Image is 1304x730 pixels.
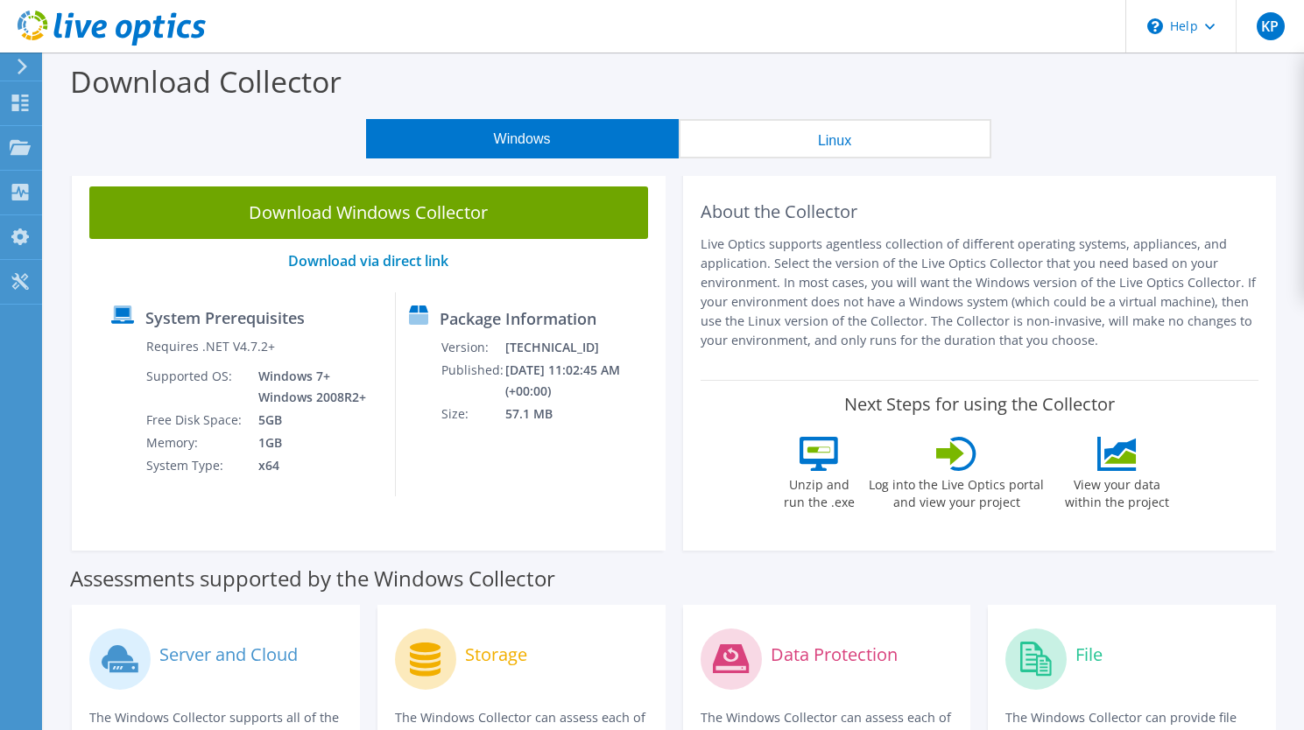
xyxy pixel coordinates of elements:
label: Log into the Live Optics portal and view your project [868,471,1045,511]
button: Linux [679,119,991,158]
span: KP [1257,12,1285,40]
label: Server and Cloud [159,646,298,663]
label: Package Information [440,310,596,327]
button: Windows [366,119,679,158]
label: System Prerequisites [145,309,305,326]
td: 5GB [245,409,370,432]
svg: \n [1147,18,1163,34]
p: Live Optics supports agentless collection of different operating systems, appliances, and applica... [701,235,1259,350]
td: 57.1 MB [504,403,658,425]
a: Download Windows Collector [89,186,648,239]
label: Requires .NET V4.7.2+ [146,338,275,355]
label: Assessments supported by the Windows Collector [70,570,555,587]
a: Download via direct link [288,251,448,270]
td: Published: [441,359,504,403]
td: [DATE] 11:02:45 AM (+00:00) [504,359,658,403]
td: Version: [441,336,504,359]
label: Next Steps for using the Collector [844,394,1115,415]
td: Windows 7+ Windows 2008R2+ [245,365,370,409]
label: Storage [465,646,527,663]
label: File [1075,646,1103,663]
td: System Type: [145,454,245,477]
label: View your data within the project [1054,471,1180,511]
td: Size: [441,403,504,425]
label: Unzip and run the .exe [779,471,859,511]
td: Free Disk Space: [145,409,245,432]
label: Download Collector [70,61,342,102]
td: x64 [245,454,370,477]
h2: About the Collector [701,201,1259,222]
td: Supported OS: [145,365,245,409]
label: Data Protection [771,646,898,663]
td: 1GB [245,432,370,454]
td: [TECHNICAL_ID] [504,336,658,359]
td: Memory: [145,432,245,454]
